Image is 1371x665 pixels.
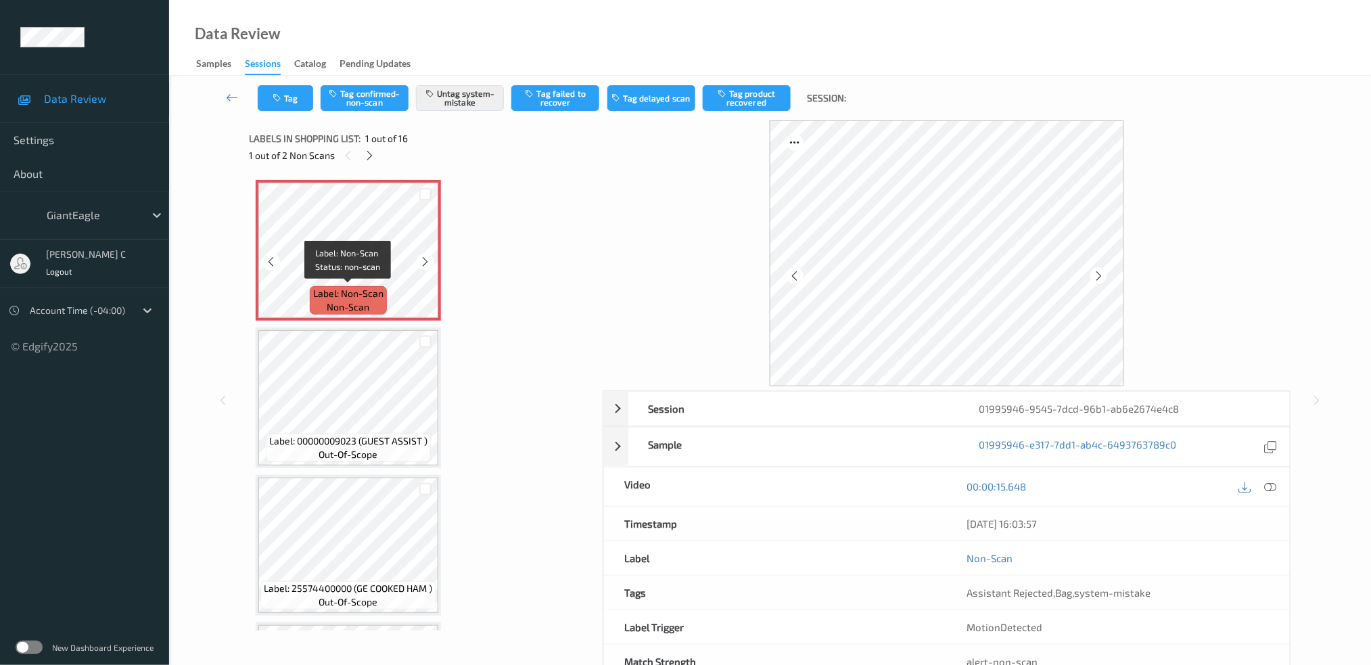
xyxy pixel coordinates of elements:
div: 01995946-9545-7dcd-96b1-ab6e2674e4c8 [959,392,1290,426]
div: Label Trigger [604,610,947,644]
div: Session01995946-9545-7dcd-96b1-ab6e2674e4c8 [603,391,1291,426]
div: Pending Updates [340,57,411,74]
a: Sessions [245,55,294,75]
div: Catalog [294,57,326,74]
div: Video [604,467,947,506]
a: Non-Scan [967,551,1013,565]
div: Timestamp [604,507,947,541]
a: Samples [196,55,245,74]
a: 00:00:15.648 [967,480,1027,493]
div: Sample01995946-e317-7dd1-ab4c-6493763789c0 [603,427,1291,467]
a: Catalog [294,55,340,74]
span: Assistant Rejected [967,587,1054,599]
div: Sessions [245,57,281,75]
div: 1 out of 2 Non Scans [249,147,593,164]
div: Samples [196,57,231,74]
span: out-of-scope [319,595,378,609]
button: Tag confirmed-non-scan [321,85,409,111]
a: 01995946-e317-7dd1-ab4c-6493763789c0 [979,438,1177,456]
span: Bag [1056,587,1073,599]
span: , , [967,587,1151,599]
button: Tag delayed scan [607,85,695,111]
div: Sample [628,428,959,466]
span: Labels in shopping list: [249,132,361,145]
span: Label: 25574400000 (GE COOKED HAM ) [264,582,433,595]
span: 1 out of 16 [365,132,408,145]
span: system-mistake [1075,587,1151,599]
div: Data Review [195,27,280,41]
a: Pending Updates [340,55,424,74]
div: Tags [604,576,947,610]
div: Session [628,392,959,426]
div: MotionDetected [947,610,1290,644]
span: non-scan [327,300,370,314]
span: Label: 00000009023 (GUEST ASSIST ) [269,434,427,448]
button: Tag [258,85,313,111]
button: Tag failed to recover [511,85,599,111]
span: Label: Non-Scan [313,287,384,300]
span: Session: [808,91,847,105]
div: [DATE] 16:03:57 [967,517,1270,530]
div: Label [604,541,947,575]
button: Tag product recovered [703,85,791,111]
span: out-of-scope [319,448,378,461]
button: Untag system-mistake [416,85,504,111]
